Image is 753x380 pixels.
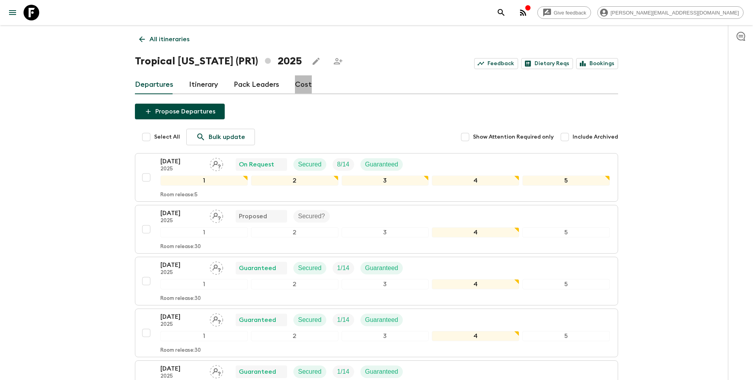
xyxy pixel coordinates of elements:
button: Edit this itinerary [308,53,324,69]
div: Secured [293,314,326,326]
div: 2 [251,331,338,341]
span: Assign pack leader [210,316,223,322]
div: Trip Fill [333,158,354,171]
p: [DATE] [160,364,204,373]
p: Proposed [239,212,267,221]
p: Secured? [298,212,325,221]
div: 3 [342,331,429,341]
span: Give feedback [549,10,591,16]
div: Secured [293,365,326,378]
a: Feedback [474,58,518,69]
p: Room release: 30 [160,347,201,354]
p: 2025 [160,322,204,328]
button: search adventures [493,5,509,20]
a: Bookings [576,58,618,69]
span: Assign pack leader [210,160,223,166]
div: Secured? [293,210,330,223]
button: [DATE]2025Assign pack leaderGuaranteedSecuredTrip FillGuaranteed12345Room release:30 [135,257,618,305]
p: Secured [298,263,322,273]
p: 1 / 14 [337,315,349,325]
div: 2 [251,175,338,186]
p: Room release: 5 [160,192,198,198]
p: 2025 [160,218,204,224]
div: Trip Fill [333,262,354,274]
h1: Tropical [US_STATE] (PR1) 2025 [135,53,302,69]
span: Show Attention Required only [473,133,554,141]
p: Guaranteed [365,263,398,273]
p: Guaranteed [365,315,398,325]
p: Room release: 30 [160,244,201,250]
a: Cost [295,75,312,94]
span: Select All [154,133,180,141]
button: Propose Departures [135,104,225,119]
div: 2 [251,227,338,238]
div: 3 [342,279,429,289]
div: Trip Fill [333,314,354,326]
a: Pack Leaders [234,75,279,94]
div: 4 [432,331,519,341]
p: [DATE] [160,260,204,270]
p: Guaranteed [239,315,276,325]
p: 2025 [160,373,204,380]
button: menu [5,5,20,20]
button: [DATE]2025Assign pack leaderGuaranteedSecuredTrip FillGuaranteed12345Room release:30 [135,309,618,357]
p: Secured [298,315,322,325]
div: [PERSON_NAME][EMAIL_ADDRESS][DOMAIN_NAME] [597,6,744,19]
p: All itineraries [149,35,189,44]
a: Dietary Reqs [521,58,573,69]
div: 4 [432,227,519,238]
div: 1 [160,227,248,238]
a: Departures [135,75,173,94]
span: [PERSON_NAME][EMAIL_ADDRESS][DOMAIN_NAME] [606,10,743,16]
button: [DATE]2025Assign pack leaderProposedSecured?12345Room release:30 [135,205,618,254]
p: 2025 [160,166,204,172]
div: 5 [522,227,610,238]
p: [DATE] [160,208,204,218]
p: 2025 [160,270,204,276]
a: Give feedback [537,6,591,19]
div: 5 [522,279,610,289]
p: Secured [298,160,322,169]
p: Room release: 30 [160,296,201,302]
span: Assign pack leader [210,264,223,270]
div: 4 [432,279,519,289]
span: Assign pack leader [210,212,223,218]
span: Share this itinerary [330,53,346,69]
div: 5 [522,175,610,186]
span: Include Archived [573,133,618,141]
div: 1 [160,331,248,341]
p: [DATE] [160,312,204,322]
div: 3 [342,227,429,238]
p: Guaranteed [239,367,276,376]
button: [DATE]2025Assign pack leaderOn RequestSecuredTrip FillGuaranteed12345Room release:5 [135,153,618,202]
a: All itineraries [135,31,194,47]
p: Secured [298,367,322,376]
div: 2 [251,279,338,289]
p: 1 / 14 [337,263,349,273]
p: 8 / 14 [337,160,349,169]
div: 1 [160,279,248,289]
p: Guaranteed [365,367,398,376]
p: 1 / 14 [337,367,349,376]
p: Bulk update [209,132,245,142]
div: 1 [160,175,248,186]
a: Bulk update [186,129,255,145]
p: [DATE] [160,157,204,166]
div: Secured [293,262,326,274]
a: Itinerary [189,75,218,94]
p: On Request [239,160,274,169]
div: Trip Fill [333,365,354,378]
div: 3 [342,175,429,186]
span: Assign pack leader [210,367,223,374]
p: Guaranteed [239,263,276,273]
div: 4 [432,175,519,186]
div: Secured [293,158,326,171]
div: 5 [522,331,610,341]
p: Guaranteed [365,160,398,169]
